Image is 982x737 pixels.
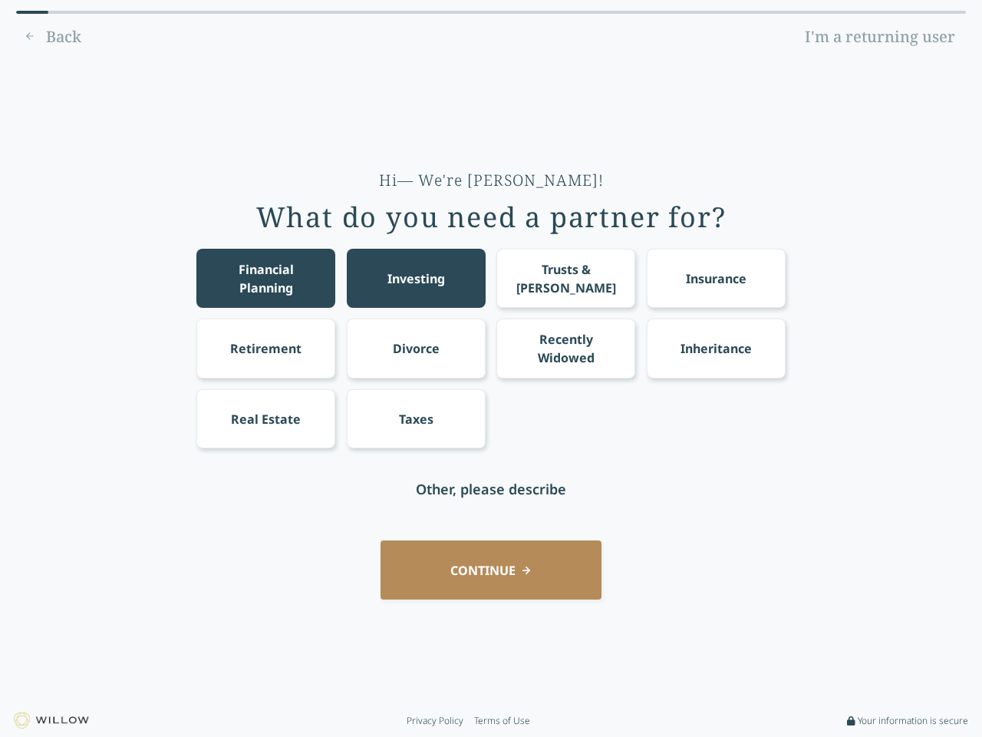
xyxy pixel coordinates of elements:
[511,330,621,367] div: Recently Widowed
[794,25,966,49] a: I'm a returning user
[416,478,566,500] div: Other, please describe
[14,712,89,729] img: Willow logo
[387,269,445,288] div: Investing
[379,170,604,191] div: Hi— We're [PERSON_NAME]!
[393,339,440,358] div: Divorce
[407,715,463,727] a: Privacy Policy
[16,11,48,14] div: 0% complete
[230,339,302,358] div: Retirement
[858,715,968,727] span: Your information is secure
[256,202,727,233] div: What do you need a partner for?
[511,260,621,297] div: Trusts & [PERSON_NAME]
[399,410,433,428] div: Taxes
[381,540,601,600] button: CONTINUE
[680,339,752,358] div: Inheritance
[474,715,530,727] a: Terms of Use
[211,260,321,297] div: Financial Planning
[231,410,301,428] div: Real Estate
[686,269,746,288] div: Insurance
